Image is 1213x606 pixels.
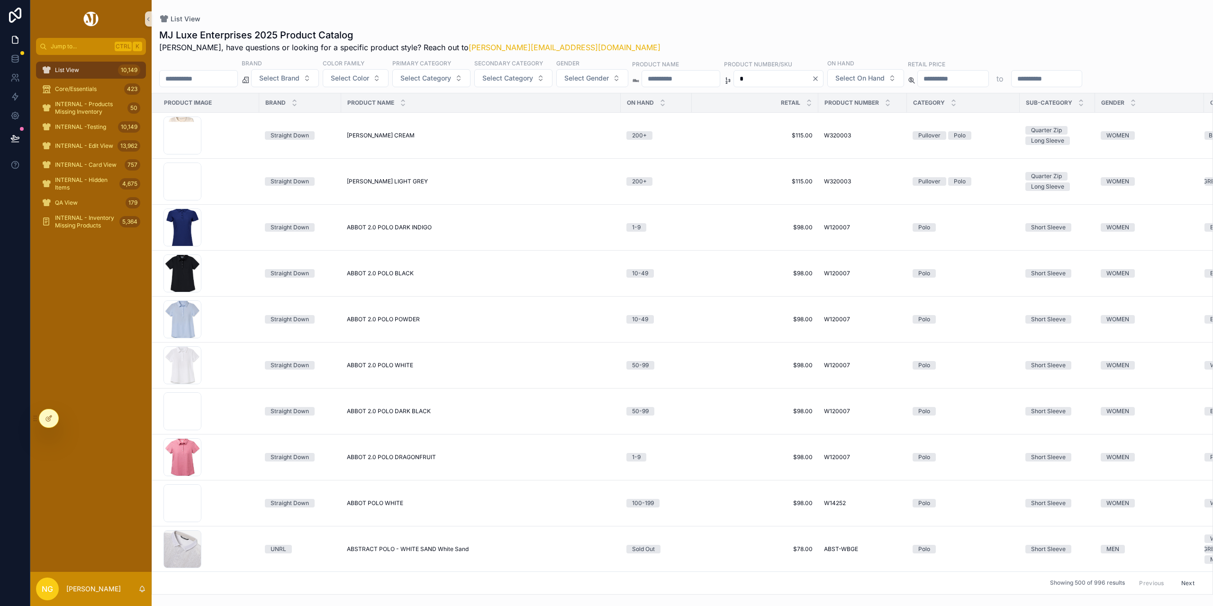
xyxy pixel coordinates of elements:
div: Quarter Zip [1031,172,1062,181]
span: INTERNAL - Inventory Missing Products [55,214,116,229]
a: Polo [913,407,1014,416]
button: Select Button [556,69,628,87]
label: Secondary Category [474,59,543,67]
a: Straight Down [265,315,335,324]
a: WOMEN [1101,361,1198,370]
a: WOMEN [1101,177,1198,186]
span: W120007 [824,407,850,415]
a: Short Sleeve [1025,545,1089,553]
button: Select Button [323,69,389,87]
span: INTERNAL -Testing [55,123,106,131]
a: WOMEN [1101,131,1198,140]
div: 50 [127,102,140,114]
div: WOMEN [1106,453,1129,461]
span: INTERNAL - Edit View [55,142,113,150]
a: Polo [913,269,1014,278]
span: Sub-Category [1026,99,1072,107]
a: Straight Down [265,453,335,461]
a: WOMEN [1101,407,1198,416]
a: 200+ [626,131,686,140]
div: Pullover [918,131,941,140]
div: Polo [918,269,930,278]
a: 100-199 [626,499,686,507]
span: ABBOT 2.0 POLO DRAGONFRUIT [347,453,436,461]
div: Straight Down [271,223,309,232]
div: 10-49 [632,269,648,278]
a: INTERNAL - Hidden Items4,675 [36,175,146,192]
span: ABBOT 2.0 POLO WHITE [347,362,413,369]
button: Select Button [827,69,904,87]
div: 100-199 [632,499,654,507]
div: Long Sleeve [1031,136,1064,145]
a: $78.00 [697,545,813,553]
div: Short Sleeve [1031,545,1066,553]
a: Core/Essentials423 [36,81,146,98]
span: Product Image [164,99,212,107]
a: Straight Down [265,177,335,186]
span: K [134,43,141,50]
span: W120007 [824,362,850,369]
label: Color Family [323,59,364,67]
div: WOMEN [1106,315,1129,324]
a: UNRL [265,545,335,553]
a: List View [159,14,200,24]
a: W120007 [824,407,901,415]
div: Quarter Zip [1031,126,1062,135]
div: 50-99 [632,361,649,370]
div: Polo [918,315,930,324]
span: $98.00 [697,407,813,415]
a: Straight Down [265,131,335,140]
button: Clear [812,75,823,82]
label: Primary Category [392,59,451,67]
div: 5,364 [119,216,140,227]
a: MEN [1101,545,1198,553]
label: Gender [556,59,579,67]
a: $98.00 [697,499,813,507]
span: ABBOT 2.0 POLO BLACK [347,270,414,277]
div: Polo [954,131,966,140]
a: Short Sleeve [1025,315,1089,324]
label: On Hand [827,59,854,67]
div: Polo [918,223,930,232]
a: ABBOT 2.0 POLO DRAGONFRUIT [347,453,615,461]
div: Short Sleeve [1031,499,1066,507]
span: ABST-WBGE [824,545,858,553]
div: Long Sleeve [1031,182,1064,191]
p: [PERSON_NAME] [66,584,121,594]
span: W120007 [824,316,850,323]
span: W14252 [824,499,846,507]
a: WOMEN [1101,315,1198,324]
span: Showing 500 of 996 results [1050,579,1125,587]
a: Polo [913,453,1014,461]
div: Polo [918,499,930,507]
span: $115.00 [697,178,813,185]
div: 50-99 [632,407,649,416]
a: W120007 [824,316,901,323]
a: ABST-WBGE [824,545,901,553]
a: List View10,149 [36,62,146,79]
a: Polo [913,223,1014,232]
div: Straight Down [271,499,309,507]
span: Core/Essentials [55,85,97,93]
span: $98.00 [697,224,813,231]
a: Polo [913,499,1014,507]
button: Select Button [392,69,471,87]
span: List View [171,14,200,24]
a: Quarter ZipLong Sleeve [1025,172,1089,191]
div: 757 [125,159,140,171]
span: W120007 [824,453,850,461]
a: Straight Down [265,269,335,278]
a: 1-9 [626,453,686,461]
div: 4,675 [119,178,140,190]
span: $98.00 [697,270,813,277]
a: [PERSON_NAME] LIGHT GREY [347,178,615,185]
span: Brand [265,99,286,107]
a: Short Sleeve [1025,269,1089,278]
div: Polo [918,361,930,370]
a: ABBOT 2.0 POLO WHITE [347,362,615,369]
div: 423 [124,83,140,95]
a: ABBOT 2.0 POLO DARK BLACK [347,407,615,415]
button: Next [1175,576,1201,590]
